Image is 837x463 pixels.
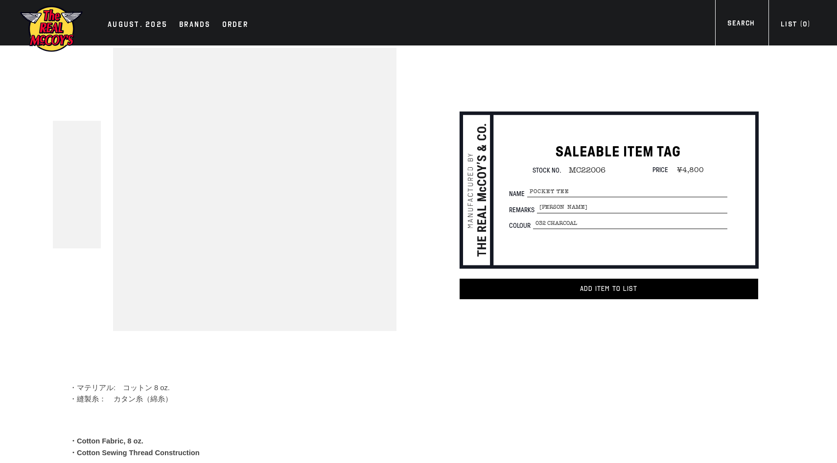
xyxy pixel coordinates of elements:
div: AUGUST. 2025 [108,19,167,32]
a: Search [715,18,767,31]
span: MC22006 [561,166,605,175]
span: [PERSON_NAME] [537,202,727,213]
span: Name [509,191,527,198]
img: mccoys-exhibition [20,5,83,53]
button: Add item to List [460,279,758,299]
a: POCKET TEE [53,216,101,248]
span: POCKET TEE [527,187,727,198]
span: Stock No. [533,166,561,175]
div: Brands [179,19,210,32]
a: Order [217,19,253,32]
a: POCKET TEE [53,121,101,169]
div: List ( ) [781,19,810,32]
a: AUGUST. 2025 [103,19,172,32]
span: 032 CHARCOAL [533,218,727,229]
a: POCKET TEE [53,169,101,217]
h1: SALEABLE ITEM TAG [509,142,727,161]
div: true [111,45,399,333]
a: List (0) [768,19,822,32]
span: Colour [509,222,533,229]
span: Price [652,165,668,175]
div: Order [222,19,248,32]
span: 0 [803,20,807,28]
strong: ・Cotton Fabric, 8 oz. ・Cotton Sewing Thread Construction [70,437,200,456]
span: Remarks [509,206,537,213]
span: ¥4,800 [670,166,704,175]
div: Search [727,18,754,31]
: ・マテリアル: コットン 8 oz. ・縫製糸： カタン糸（綿糸） [70,384,172,403]
span: Add item to List [580,285,637,293]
